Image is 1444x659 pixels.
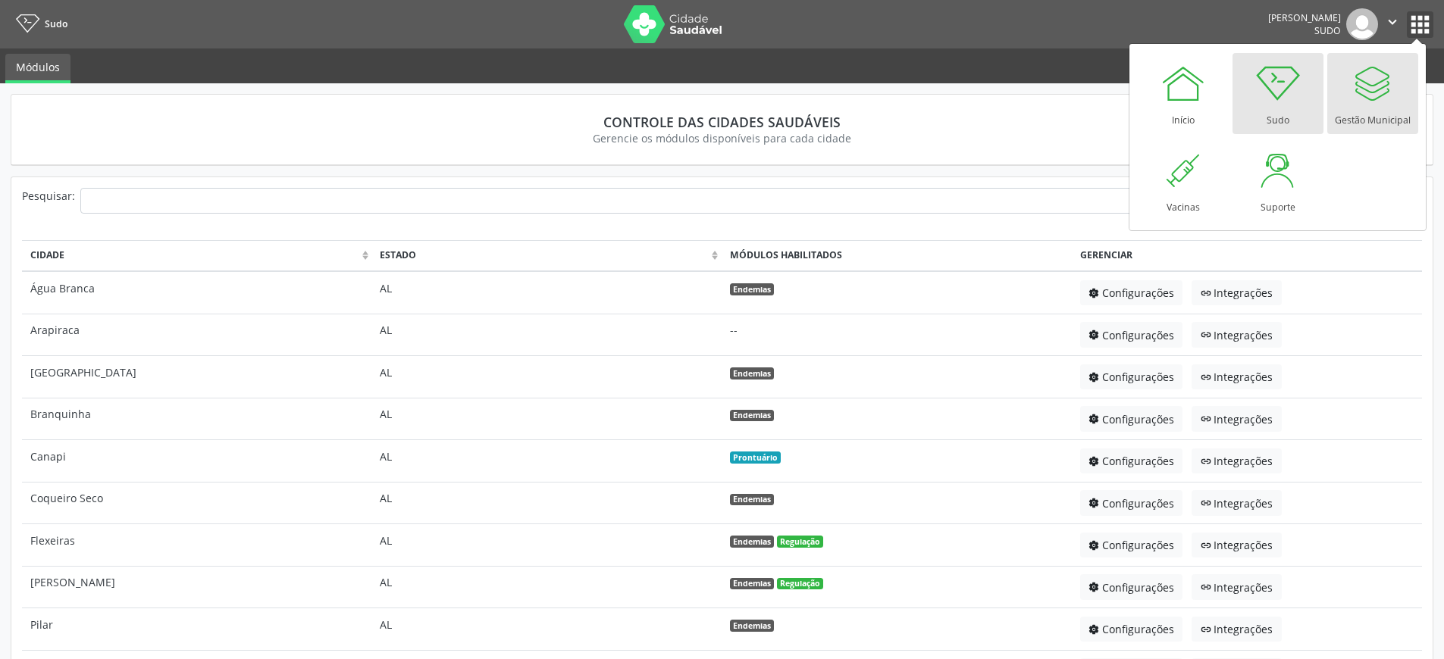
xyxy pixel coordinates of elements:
[33,130,1411,146] div: Gerencie os módulos disponíveis para cada cidade
[45,17,67,30] span: Sudo
[1201,288,1214,298] ion-icon: link
[5,54,70,83] a: Módulos
[730,494,774,506] span: Endemias
[1201,372,1214,383] ion-icon: link
[11,11,67,36] a: Sudo
[1201,624,1214,635] ion-icon: link
[1080,364,1183,390] button: settingsConfigurações
[372,524,722,567] td: AL
[1192,533,1282,558] button: linkIntegrações
[1233,140,1323,221] a: Suporte
[730,578,774,590] span: Endemias
[22,566,372,608] td: [PERSON_NAME]
[1192,322,1282,348] button: linkIntegrações
[1378,8,1407,40] button: 
[22,398,372,440] td: Branquinha
[1407,11,1433,38] button: apps
[1088,540,1102,551] ion-icon: settings
[372,440,722,483] td: AL
[372,271,722,314] td: AL
[33,114,1411,130] div: Controle das Cidades Saudáveis
[30,248,359,262] div: Cidade
[730,410,774,422] span: Endemias
[372,566,722,608] td: AL
[1192,617,1282,642] button: linkIntegrações
[372,356,722,398] td: AL
[1088,288,1102,298] ion-icon: settings
[1192,490,1282,516] button: linkIntegrações
[1192,574,1282,600] button: linkIntegrações
[1080,448,1183,474] button: settingsConfigurações
[22,188,75,224] div: Pesquisar:
[22,314,372,356] td: Arapiraca
[1088,414,1102,424] ion-icon: settings
[1080,248,1414,262] div: Gerenciar
[1088,372,1102,383] ion-icon: settings
[22,482,372,524] td: Coqueiro Seco
[22,440,372,483] td: Canapi
[1233,53,1323,134] a: Sudo
[1192,448,1282,474] button: linkIntegrações
[22,608,372,651] td: Pilar
[1088,582,1102,592] ion-icon: settings
[1080,406,1183,432] button: settingsConfigurações
[1384,14,1401,30] i: 
[1088,624,1102,635] ion-icon: settings
[372,314,722,356] td: AL
[730,451,781,464] span: Prontuário
[1088,456,1102,467] ion-icon: settings
[777,536,823,548] span: Regulação
[372,398,722,440] td: AL
[1346,8,1378,40] img: img
[372,608,722,651] td: AL
[777,578,823,590] span: Regulação
[730,620,774,632] span: Endemias
[22,356,372,398] td: [GEOGRAPHIC_DATA]
[1080,574,1183,600] button: settingsConfigurações
[730,283,774,295] span: Endemias
[22,271,372,314] td: Água Branca
[1138,53,1229,134] a: Início
[730,536,774,548] span: Endemias
[1314,24,1341,37] span: Sudo
[1088,498,1102,508] ion-icon: settings
[1080,617,1183,642] button: settingsConfigurações
[1192,364,1282,390] button: linkIntegrações
[1080,322,1183,348] button: settingsConfigurações
[1192,280,1282,306] button: linkIntegrações
[1327,53,1418,134] a: Gestão Municipal
[730,248,1064,262] div: Módulos habilitados
[1201,456,1214,467] ion-icon: link
[1080,280,1183,306] button: settingsConfigurações
[1080,533,1183,558] button: settingsConfigurações
[1192,406,1282,432] button: linkIntegrações
[1268,11,1341,24] div: [PERSON_NAME]
[22,524,372,567] td: Flexeiras
[1201,329,1214,340] ion-icon: link
[1138,140,1229,221] a: Vacinas
[730,323,738,337] span: --
[1080,490,1183,516] button: settingsConfigurações
[1201,540,1214,551] ion-icon: link
[1201,498,1214,508] ion-icon: link
[1201,582,1214,592] ion-icon: link
[1201,414,1214,424] ion-icon: link
[372,482,722,524] td: AL
[380,248,708,262] div: Estado
[1088,329,1102,340] ion-icon: settings
[730,367,774,379] span: Endemias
